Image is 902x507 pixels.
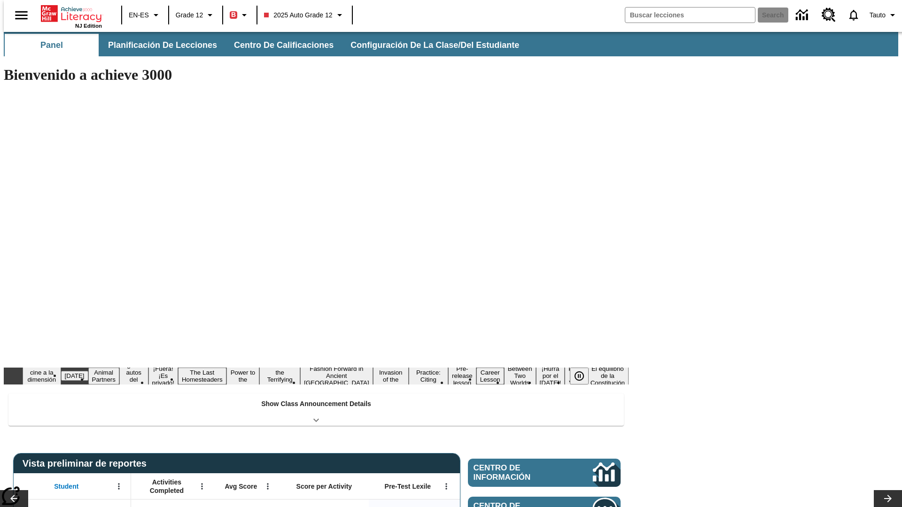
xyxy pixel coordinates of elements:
span: EN-ES [129,10,149,20]
button: Slide 11 Mixed Practice: Citing Evidence [409,361,448,392]
button: Slide 12 Pre-release lesson [448,364,476,388]
span: NJ Edition [75,23,102,29]
button: Abrir menú [439,479,453,493]
button: Slide 17 El equilibrio de la Constitución [587,364,629,388]
div: Subbarra de navegación [4,34,528,56]
button: Perfil/Configuración [866,7,902,23]
button: Centro de calificaciones [226,34,341,56]
div: Pausar [570,368,598,384]
p: Show Class Announcement Details [261,399,371,409]
button: Abrir menú [261,479,275,493]
button: Slide 7 Solar Power to the People [226,361,260,392]
span: Student [54,482,78,491]
button: Slide 6 The Last Homesteaders [178,368,226,384]
span: Grade 12 [176,10,203,20]
button: Slide 9 Fashion Forward in Ancient Rome [300,364,373,388]
button: Slide 5 ¡Fuera! ¡Es privado! [148,364,178,388]
button: Slide 2 Día del Trabajo [61,371,88,381]
button: Slide 10 The Invasion of the Free CD [373,361,409,392]
a: Notificaciones [841,3,866,27]
span: B [231,9,236,21]
div: Portada [41,3,102,29]
span: Activities Completed [136,478,198,495]
button: Language: EN-ES, Selecciona un idioma [125,7,165,23]
button: Configuración de la clase/del estudiante [343,34,527,56]
span: Pre-Test Lexile [385,482,431,491]
button: Slide 14 Between Two Worlds [504,364,536,388]
span: Centro de información [474,463,561,482]
button: Grado: Grade 12, Elige un grado [172,7,219,23]
button: Planificación de lecciones [101,34,225,56]
a: Centro de información [468,459,621,487]
span: 2025 Auto Grade 12 [264,10,332,20]
a: Centro de información [790,2,816,28]
button: Slide 16 Point of View [565,364,586,388]
button: Class: 2025 Auto Grade 12, Selecciona una clase [260,7,349,23]
button: Slide 8 Attack of the Terrifying Tomatoes [259,361,300,392]
button: Slide 13 Career Lesson [476,368,504,384]
button: Abrir menú [195,479,209,493]
input: search field [625,8,755,23]
a: Portada [41,4,102,23]
button: Carrusel de lecciones, seguir [874,490,902,507]
span: Vista preliminar de reportes [23,458,151,469]
button: Pausar [570,368,589,384]
div: Show Class Announcement Details [8,393,624,426]
button: Panel [5,34,99,56]
span: Score per Activity [296,482,352,491]
button: Abrir menú [112,479,126,493]
button: Slide 3 Animal Partners [88,368,119,384]
button: Slide 4 ¿Los autos del futuro? [119,361,148,392]
button: Slide 1 Llevar el cine a la dimensión X [23,361,61,392]
span: Avg Score [225,482,257,491]
button: Abrir el menú lateral [8,1,35,29]
h1: Bienvenido a achieve 3000 [4,66,629,84]
span: Tauto [870,10,886,20]
button: Boost El color de la clase es rojo. Cambiar el color de la clase. [226,7,254,23]
a: Centro de recursos, Se abrirá en una pestaña nueva. [816,2,841,28]
button: Slide 15 ¡Hurra por el Día de la Constitución! [536,364,565,388]
div: Subbarra de navegación [4,32,898,56]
